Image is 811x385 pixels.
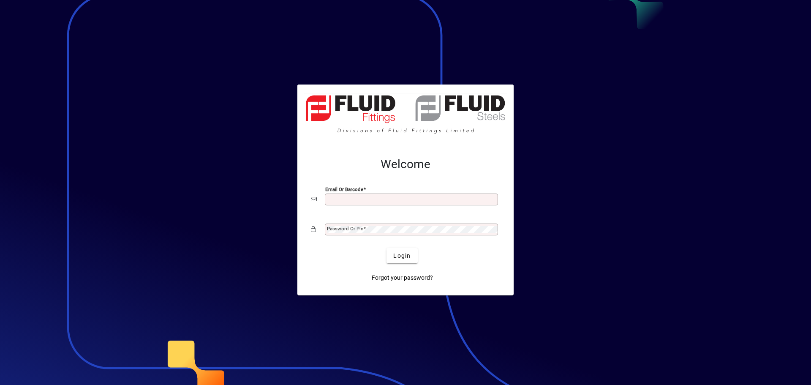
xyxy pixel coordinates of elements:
span: Login [393,251,411,260]
h2: Welcome [311,157,500,172]
span: Forgot your password? [372,273,433,282]
mat-label: Password or Pin [327,226,363,232]
button: Login [386,248,417,263]
mat-label: Email or Barcode [325,186,363,192]
a: Forgot your password? [368,270,436,285]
